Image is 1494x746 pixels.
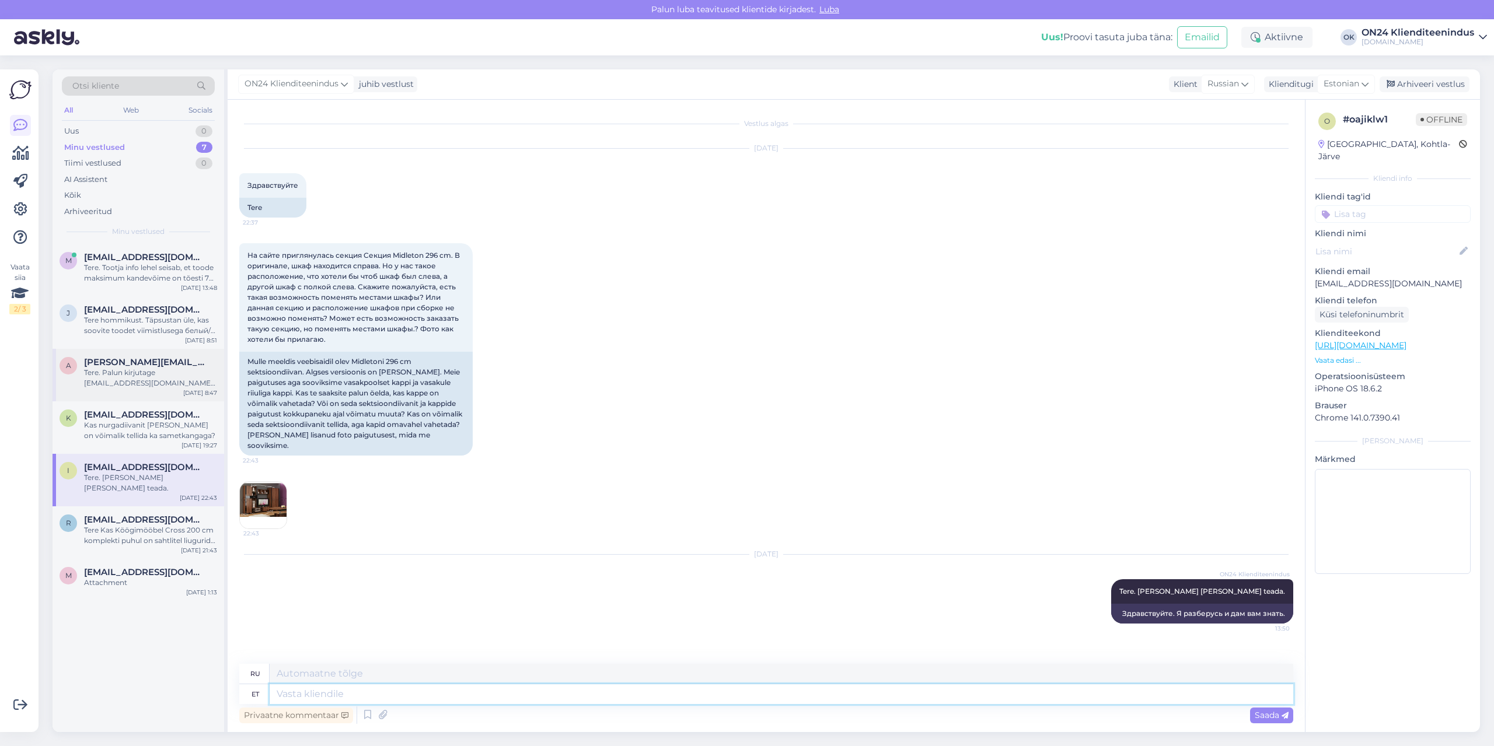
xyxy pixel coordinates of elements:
[66,519,71,527] span: r
[1207,78,1239,90] span: Russian
[1362,37,1474,47] div: [DOMAIN_NAME]
[1119,587,1285,596] span: Tere. [PERSON_NAME] [PERSON_NAME] teada.
[1315,173,1471,184] div: Kliendi info
[1416,113,1467,126] span: Offline
[1255,710,1289,720] span: Saada
[1318,138,1459,163] div: [GEOGRAPHIC_DATA], Kohtla-Järve
[239,352,473,456] div: Mulle meeldis veebisaidil olev Midletoni 296 cm sektsioondiivan. Algses versioonis on [PERSON_NAM...
[1315,340,1406,351] a: [URL][DOMAIN_NAME]
[243,218,287,227] span: 22:37
[252,684,259,704] div: et
[1324,78,1359,90] span: Estonian
[84,462,205,472] span: iriwa2004@list.ru
[1246,624,1290,633] span: 13:50
[1324,117,1330,125] span: o
[1315,307,1409,323] div: Küsi telefoninumbrit
[1241,27,1313,48] div: Aktiivne
[183,388,217,397] div: [DATE] 8:47
[84,472,217,493] div: Tere. [PERSON_NAME] [PERSON_NAME] teada.
[181,283,217,292] div: [DATE] 13:48
[239,143,1293,153] div: [DATE]
[66,414,71,422] span: k
[84,304,205,315] span: Jola70@mail.Ru
[354,78,414,90] div: juhib vestlust
[1220,570,1290,579] span: ON24 Klienditeenindus
[9,304,30,314] div: 2 / 3
[9,79,32,101] img: Askly Logo
[9,262,30,314] div: Vaata siia
[1315,436,1471,446] div: [PERSON_NAME]
[243,456,287,465] span: 22:43
[243,529,287,538] span: 22:43
[84,567,205,577] span: muthatha@mail.ru
[1315,400,1471,412] p: Brauser
[64,190,81,201] div: Kõik
[84,252,205,262] span: muuluka321@gmail.com
[1169,78,1198,90] div: Klient
[1315,191,1471,203] p: Kliendi tag'id
[1315,245,1457,258] input: Lisa nimi
[1341,29,1357,45] div: OK
[1343,113,1416,127] div: # oajiklw1
[1315,453,1471,465] p: Märkmed
[1380,76,1469,92] div: Arhiveeri vestlus
[84,315,217,336] div: Tere hommikust. Täpsustan üle, kas soovite toodet viimistlusega белый/белый глянцевый/золотистый ...
[186,588,217,597] div: [DATE] 1:13
[84,525,217,546] div: Tere Kas Köögimööbel Cross 200 cm komplekti puhul on sahtlitel liugurid? Ette tänades RR
[1315,370,1471,383] p: Operatsioonisüsteem
[247,251,462,344] span: На сайте приглянулась секция Секция Midleton 296 cm. В оригинале, шкаф находится справа. Но у нас...
[1041,30,1172,44] div: Proovi tasuta juba täna:
[1315,355,1471,366] p: Vaata edasi ...
[181,441,217,450] div: [DATE] 19:27
[1177,26,1227,48] button: Emailid
[72,80,119,92] span: Otsi kliente
[185,336,217,345] div: [DATE] 8:51
[1315,265,1471,278] p: Kliendi email
[1264,78,1314,90] div: Klienditugi
[64,157,121,169] div: Tiimi vestlused
[64,206,112,218] div: Arhiveeritud
[64,142,125,153] div: Minu vestlused
[239,118,1293,129] div: Vestlus algas
[66,361,71,370] span: A
[239,708,353,723] div: Privaatne kommentaar
[196,125,212,137] div: 0
[84,514,205,525] span: rriit@hotmail.com
[250,664,260,684] div: ru
[1315,227,1471,240] p: Kliendi nimi
[64,125,79,137] div: Uus
[1362,28,1487,47] a: ON24 Klienditeenindus[DOMAIN_NAME]
[65,571,72,580] span: m
[1315,327,1471,339] p: Klienditeekond
[1315,383,1471,395] p: iPhone OS 18.6.2
[64,174,107,185] div: AI Assistent
[196,157,212,169] div: 0
[1111,604,1293,624] div: Здравствуйте. Я разберусь и дам вам знать.
[84,577,217,588] div: Attachment
[1315,412,1471,424] p: Chrome 141.0.7390.41
[816,4,843,15] span: Luba
[239,549,1293,559] div: [DATE]
[62,103,75,118] div: All
[1315,205,1471,223] input: Lisa tag
[1362,28,1474,37] div: ON24 Klienditeenindus
[84,409,205,420] span: kairitlepp@gmail.com
[67,466,69,475] span: i
[1315,295,1471,307] p: Kliendi telefon
[247,181,298,190] span: Здравствуйте
[186,103,215,118] div: Socials
[84,357,205,367] span: Aisel.aliyeva@gmail.com
[67,309,70,317] span: J
[245,78,338,90] span: ON24 Klienditeenindus
[84,420,217,441] div: Kas nurgadiivanit [PERSON_NAME] on võimalik tellida ka sametkangaga?
[84,262,217,283] div: Tere. Tootja info lehel seisab, et toode maksimum kandevõime on tõesti 70 kg.
[84,367,217,388] div: Tere. Palun kirjutage [EMAIL_ADDRESS][DOMAIN_NAME] ja märkige kokkupaneku juhendilt, millised det...
[196,142,212,153] div: 7
[65,256,72,265] span: m
[180,493,217,502] div: [DATE] 22:43
[112,226,165,237] span: Minu vestlused
[239,198,306,218] div: Tere
[121,103,141,118] div: Web
[181,546,217,555] div: [DATE] 21:43
[240,482,287,528] img: Attachment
